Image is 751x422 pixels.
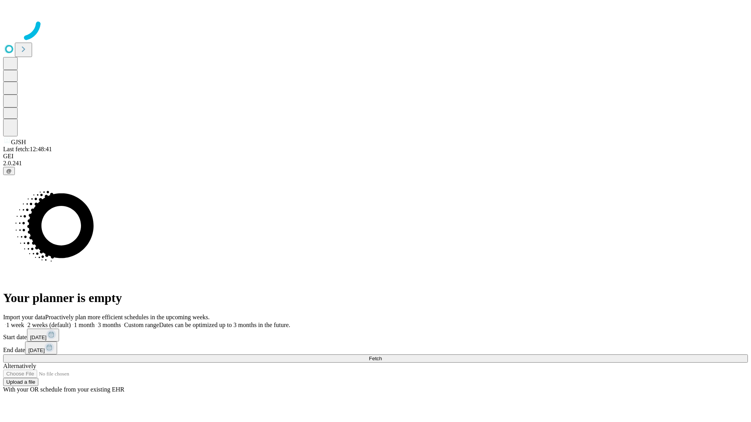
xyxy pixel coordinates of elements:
[6,322,24,328] span: 1 week
[3,363,36,369] span: Alternatively
[159,322,290,328] span: Dates can be optimized up to 3 months in the future.
[3,342,748,354] div: End date
[3,354,748,363] button: Fetch
[3,329,748,342] div: Start date
[3,167,15,175] button: @
[25,342,57,354] button: [DATE]
[3,386,124,393] span: With your OR schedule from your existing EHR
[98,322,121,328] span: 3 months
[28,347,45,353] span: [DATE]
[3,314,45,320] span: Import your data
[3,291,748,305] h1: Your planner is empty
[3,378,38,386] button: Upload a file
[124,322,159,328] span: Custom range
[45,314,210,320] span: Proactively plan more efficient schedules in the upcoming weeks.
[3,160,748,167] div: 2.0.241
[27,322,71,328] span: 2 weeks (default)
[11,139,26,145] span: GJSH
[3,153,748,160] div: GEI
[6,168,12,174] span: @
[74,322,95,328] span: 1 month
[27,329,59,342] button: [DATE]
[3,146,52,152] span: Last fetch: 12:48:41
[30,334,47,340] span: [DATE]
[369,356,382,361] span: Fetch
